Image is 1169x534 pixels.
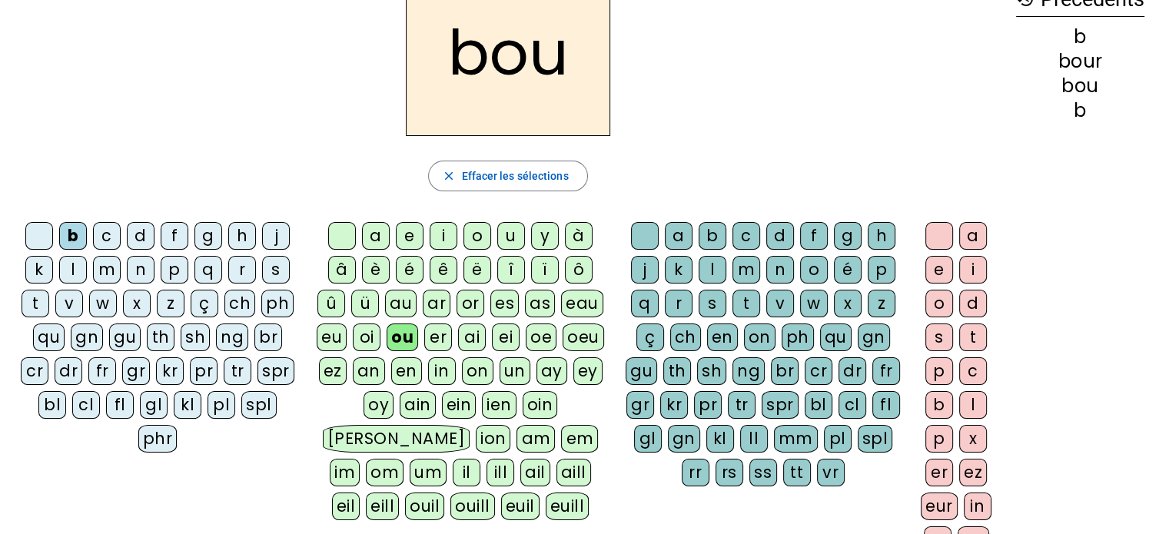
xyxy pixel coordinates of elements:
div: eil [332,493,360,520]
div: ï [531,256,559,284]
div: oe [526,323,556,351]
div: p [925,357,953,385]
div: î [497,256,525,284]
div: w [89,290,117,317]
div: ai [458,323,486,351]
div: on [744,323,775,351]
div: ô [565,256,593,284]
div: x [123,290,151,317]
div: il [453,459,480,486]
div: a [362,222,390,250]
div: gn [668,425,700,453]
div: m [732,256,760,284]
div: b [1016,101,1144,120]
div: é [834,256,862,284]
div: f [161,222,188,250]
div: s [262,256,290,284]
div: oin [523,391,558,419]
div: tr [728,391,756,419]
button: Effacer les sélections [428,161,587,191]
div: cl [839,391,866,419]
div: fr [88,357,116,385]
div: p [925,425,953,453]
div: ch [670,323,701,351]
div: eill [366,493,399,520]
div: im [330,459,360,486]
div: ar [423,290,450,317]
div: l [699,256,726,284]
div: ç [636,323,664,351]
div: gu [109,323,141,351]
div: am [516,425,555,453]
div: eu [317,323,347,351]
div: ouil [405,493,444,520]
div: mm [774,425,818,453]
div: kr [660,391,688,419]
div: b [59,222,87,250]
div: ey [573,357,603,385]
div: t [959,323,987,351]
div: c [93,222,121,250]
div: an [353,357,385,385]
div: ph [261,290,294,317]
div: pr [190,357,218,385]
div: r [228,256,256,284]
div: cl [72,391,100,419]
div: ien [482,391,516,419]
div: ez [319,357,347,385]
div: er [424,323,452,351]
div: br [254,323,282,351]
div: ein [442,391,477,419]
div: kl [174,391,201,419]
div: oeu [563,323,604,351]
div: v [766,290,794,317]
div: in [964,493,991,520]
div: ez [959,459,987,486]
div: i [959,256,987,284]
div: dr [55,357,82,385]
div: spr [762,391,799,419]
div: oi [353,323,380,351]
div: d [127,222,154,250]
div: fr [872,357,900,385]
div: b [925,391,953,419]
div: gr [122,357,150,385]
div: ng [216,323,248,351]
div: pl [208,391,235,419]
div: spl [858,425,893,453]
div: ü [351,290,379,317]
div: ch [224,290,255,317]
div: au [385,290,417,317]
div: n [127,256,154,284]
div: ç [191,290,218,317]
div: eur [921,493,958,520]
div: y [531,222,559,250]
div: kl [706,425,734,453]
div: fl [872,391,900,419]
div: o [925,290,953,317]
div: à [565,222,593,250]
div: ll [740,425,768,453]
div: u [497,222,525,250]
div: gu [626,357,657,385]
div: bou [1016,77,1144,95]
div: sh [181,323,210,351]
div: h [228,222,256,250]
div: um [410,459,447,486]
div: z [868,290,895,317]
div: l [59,256,87,284]
div: q [631,290,659,317]
div: g [194,222,222,250]
span: Effacer les sélections [461,167,568,185]
div: v [55,290,83,317]
div: e [396,222,423,250]
div: aill [556,459,591,486]
div: f [800,222,828,250]
div: ou [387,323,418,351]
mat-icon: close [441,169,455,183]
div: h [868,222,895,250]
div: euil [501,493,540,520]
div: k [25,256,53,284]
div: sh [697,357,726,385]
div: dr [839,357,866,385]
